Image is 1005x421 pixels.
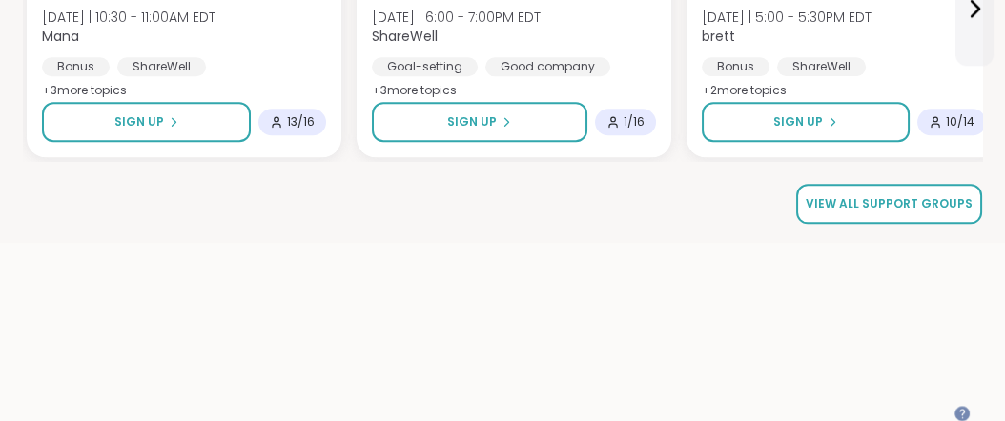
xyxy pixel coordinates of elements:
[946,114,974,130] span: 10 / 14
[114,113,164,130] span: Sign Up
[773,113,823,130] span: Sign Up
[372,27,438,46] b: ShareWell
[777,57,866,76] div: ShareWell
[954,406,970,421] iframe: Spotlight
[372,102,587,142] button: Sign Up
[42,8,215,27] span: [DATE] | 10:30 - 11:00AM EDT
[42,57,110,76] div: Bonus
[42,27,79,46] b: Mana
[447,113,497,130] span: Sign Up
[372,8,541,27] span: [DATE] | 6:00 - 7:00PM EDT
[42,102,251,142] button: Sign Up
[287,114,315,130] span: 13 / 16
[702,8,872,27] span: [DATE] | 5:00 - 5:30PM EDT
[485,57,610,76] div: Good company
[624,114,645,130] span: 1 / 16
[796,184,982,224] a: View all support groups
[806,195,973,212] span: View all support groups
[117,57,206,76] div: ShareWell
[702,57,769,76] div: Bonus
[372,57,478,76] div: Goal-setting
[702,102,910,142] button: Sign Up
[702,27,735,46] b: brett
